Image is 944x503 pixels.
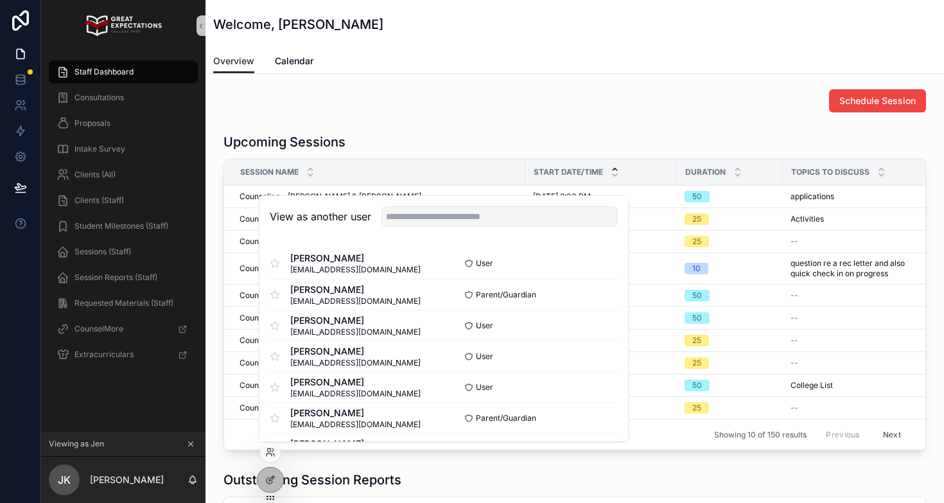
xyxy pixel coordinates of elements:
[692,380,702,391] div: 50
[74,144,125,154] span: Intake Survey
[692,312,702,324] div: 50
[692,213,701,225] div: 25
[74,170,116,180] span: Clients (All)
[290,327,421,337] span: [EMAIL_ADDRESS][DOMAIN_NAME]
[49,163,198,186] a: Clients (All)
[290,389,421,399] span: [EMAIL_ADDRESS][DOMAIN_NAME]
[223,133,345,151] h1: Upcoming Sessions
[74,221,168,231] span: Student Milestones (Staff)
[213,15,383,33] h1: Welcome, [PERSON_NAME]
[290,419,421,430] span: [EMAIL_ADDRESS][DOMAIN_NAME]
[240,290,421,301] span: Counseling – [PERSON_NAME] & [PERSON_NAME]
[270,209,371,224] h2: View as another user
[791,380,833,391] span: College List
[290,437,421,450] span: [PERSON_NAME]
[290,252,421,265] span: [PERSON_NAME]
[290,345,421,358] span: [PERSON_NAME]
[90,473,164,486] p: [PERSON_NAME]
[476,290,536,300] span: Parent/Guardian
[240,167,299,177] span: Session Name
[74,118,110,128] span: Proposals
[74,349,134,360] span: Extracurriculars
[49,439,104,449] span: Viewing as Jen
[829,89,926,112] button: Schedule Session
[290,407,421,419] span: [PERSON_NAME]
[49,86,198,109] a: Consultations
[791,258,920,279] span: question re a rec letter and also quick check in on progress
[223,471,401,489] h1: Outstanding Session Reports
[692,290,702,301] div: 50
[692,335,701,346] div: 25
[791,167,870,177] span: Topics to discuss
[791,335,798,346] span: --
[791,313,798,323] span: --
[49,317,198,340] a: CounselMore
[49,189,198,212] a: Clients (Staff)
[240,335,421,346] span: Counseling – [PERSON_NAME] & [PERSON_NAME]
[290,296,421,306] span: [EMAIL_ADDRESS][DOMAIN_NAME]
[275,49,313,75] a: Calendar
[534,167,603,177] span: Start Date/Time
[791,236,798,247] span: --
[49,343,198,366] a: Extracurriculars
[791,290,798,301] span: --
[74,195,124,206] span: Clients (Staff)
[791,214,824,224] span: Activities
[58,472,71,488] span: JK
[213,55,254,67] span: Overview
[49,266,198,289] a: Session Reports (Staff)
[213,49,254,74] a: Overview
[49,292,198,315] a: Requested Materials (Staff)
[476,258,493,269] span: User
[74,272,157,283] span: Session Reports (Staff)
[692,236,701,247] div: 25
[49,240,198,263] a: Sessions (Staff)
[290,283,421,296] span: [PERSON_NAME]
[874,425,910,445] button: Next
[533,191,591,202] span: [DATE] 2:00 PM
[240,313,421,323] span: Counseling – [PERSON_NAME] & [PERSON_NAME]
[49,60,198,84] a: Staff Dashboard
[49,112,198,135] a: Proposals
[476,351,493,362] span: User
[290,314,421,327] span: [PERSON_NAME]
[240,380,421,391] span: Counseling – [PERSON_NAME] & [PERSON_NAME]
[85,15,161,36] img: App logo
[240,403,421,413] span: Counseling – [PERSON_NAME] & [PERSON_NAME]
[49,137,198,161] a: Intake Survey
[49,215,198,238] a: Student Milestones (Staff)
[685,167,726,177] span: Duration
[476,321,493,331] span: User
[692,402,701,414] div: 25
[240,358,421,368] span: Counseling – [PERSON_NAME] & [PERSON_NAME]
[74,324,123,334] span: CounselMore
[692,191,702,202] div: 50
[41,51,205,383] div: scrollable content
[275,55,313,67] span: Calendar
[791,191,834,202] span: applications
[839,94,916,107] span: Schedule Session
[240,214,421,224] span: Counseling – [PERSON_NAME] & [PERSON_NAME]
[74,247,131,257] span: Sessions (Staff)
[74,93,124,103] span: Consultations
[240,191,421,202] span: Counseling – [PERSON_NAME] & [PERSON_NAME]
[791,358,798,368] span: --
[290,358,421,368] span: [EMAIL_ADDRESS][DOMAIN_NAME]
[290,265,421,275] span: [EMAIL_ADDRESS][DOMAIN_NAME]
[476,413,536,423] span: Parent/Guardian
[791,403,798,413] span: --
[240,263,485,274] span: Counseling – [PERSON_NAME] & [PERSON_NAME] [PERSON_NAME]
[74,67,134,77] span: Staff Dashboard
[714,430,807,440] span: Showing 10 of 150 results
[290,376,421,389] span: [PERSON_NAME]
[692,263,701,274] div: 10
[692,357,701,369] div: 25
[240,236,421,247] span: Counseling – [PERSON_NAME] & [PERSON_NAME]
[476,382,493,393] span: User
[74,298,173,308] span: Requested Materials (Staff)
